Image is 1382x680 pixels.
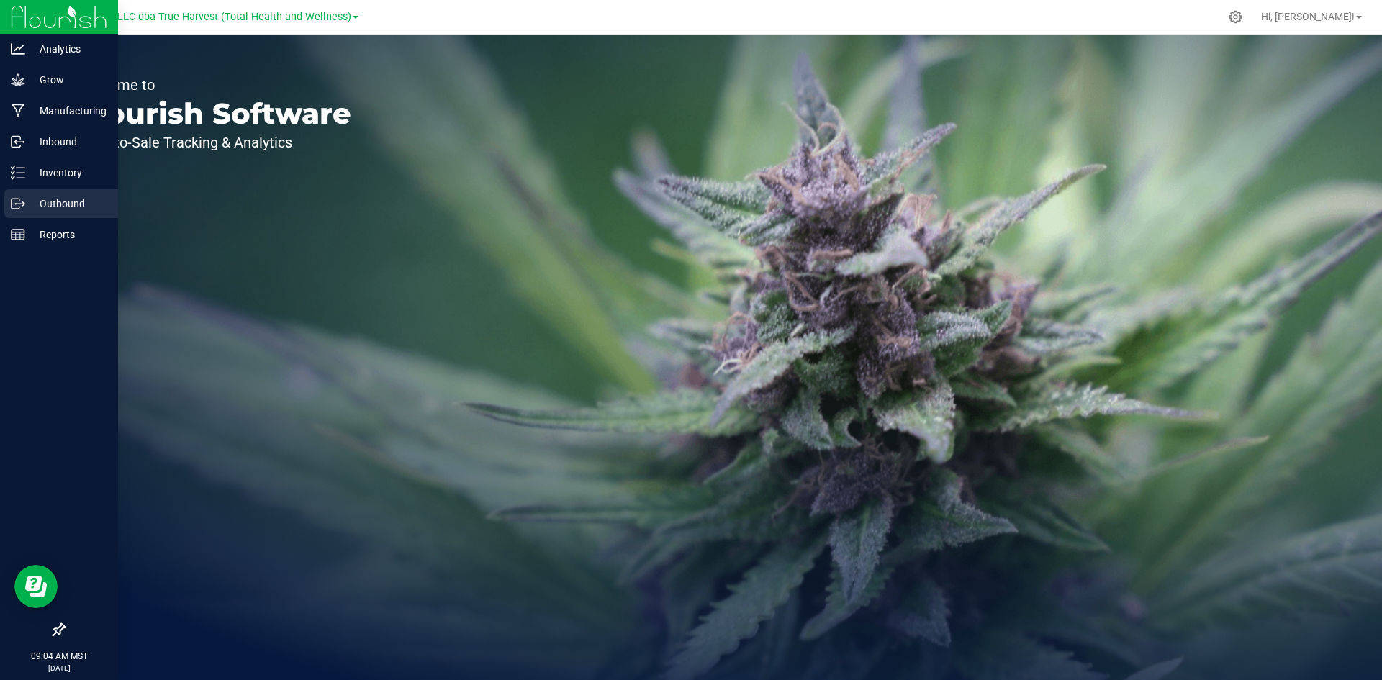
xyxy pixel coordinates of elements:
[11,227,25,242] inline-svg: Reports
[11,104,25,118] inline-svg: Manufacturing
[11,135,25,149] inline-svg: Inbound
[25,195,112,212] p: Outbound
[6,663,112,674] p: [DATE]
[25,226,112,243] p: Reports
[25,40,112,58] p: Analytics
[11,166,25,180] inline-svg: Inventory
[78,135,351,150] p: Seed-to-Sale Tracking & Analytics
[25,71,112,89] p: Grow
[11,196,25,211] inline-svg: Outbound
[11,73,25,87] inline-svg: Grow
[25,164,112,181] p: Inventory
[14,565,58,608] iframe: Resource center
[25,102,112,119] p: Manufacturing
[42,11,351,23] span: DXR FINANCE 4 LLC dba True Harvest (Total Health and Wellness)
[6,650,112,663] p: 09:04 AM MST
[11,42,25,56] inline-svg: Analytics
[1227,10,1245,24] div: Manage settings
[1261,11,1355,22] span: Hi, [PERSON_NAME]!
[78,78,351,92] p: Welcome to
[78,99,351,128] p: Flourish Software
[25,133,112,150] p: Inbound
